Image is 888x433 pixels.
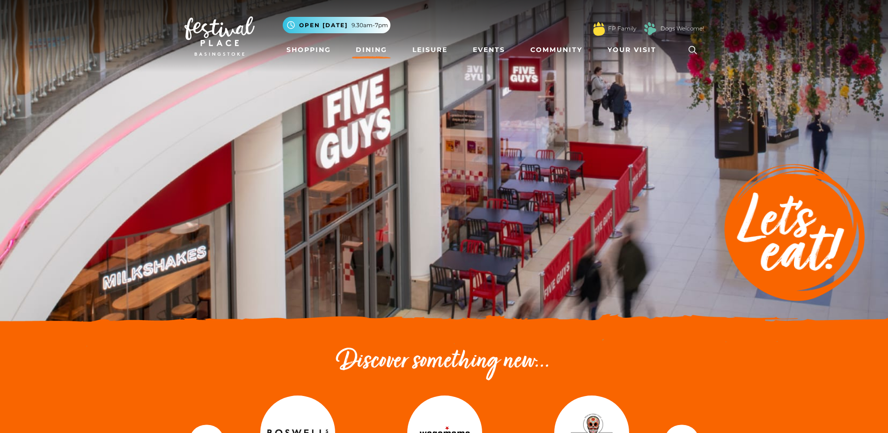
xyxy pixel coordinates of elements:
a: Dining [352,41,391,59]
a: Shopping [283,41,335,59]
a: Events [469,41,509,59]
img: Festival Place Logo [184,16,255,56]
a: Community [527,41,586,59]
a: Dogs Welcome! [660,24,704,33]
span: Open [DATE] [299,21,348,30]
a: Your Visit [604,41,665,59]
span: 9.30am-7pm [352,21,388,30]
button: Open [DATE] 9.30am-7pm [283,17,390,33]
span: Your Visit [608,45,656,55]
h2: Discover something new... [184,347,704,377]
a: FP Family [608,24,636,33]
a: Leisure [409,41,451,59]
